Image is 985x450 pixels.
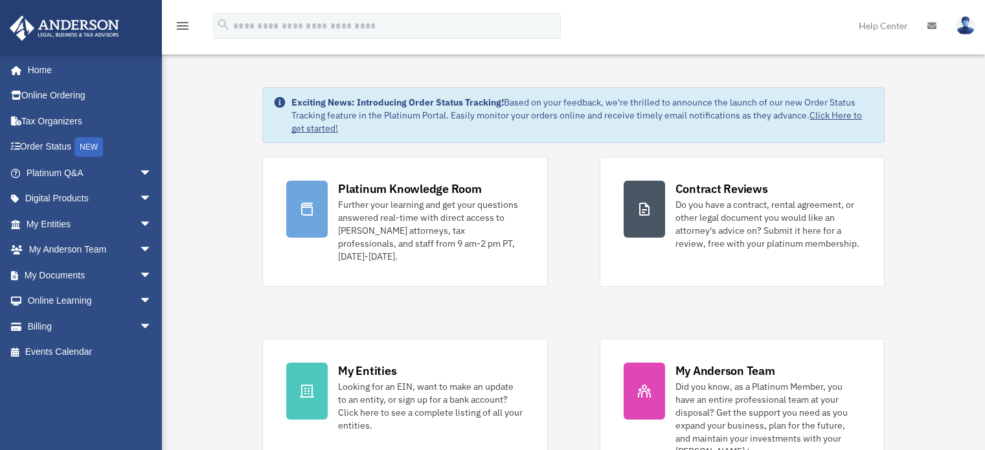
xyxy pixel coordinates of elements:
div: Do you have a contract, rental agreement, or other legal document you would like an attorney's ad... [675,198,861,250]
span: arrow_drop_down [139,313,165,340]
div: Further your learning and get your questions answered real-time with direct access to [PERSON_NAM... [338,198,523,263]
a: Order StatusNEW [9,134,172,161]
a: Digital Productsarrow_drop_down [9,186,172,212]
span: arrow_drop_down [139,211,165,238]
a: Online Ordering [9,83,172,109]
a: menu [175,23,190,34]
a: Click Here to get started! [291,109,862,134]
a: My Entitiesarrow_drop_down [9,211,172,237]
div: My Entities [338,363,396,379]
a: My Documentsarrow_drop_down [9,262,172,288]
div: Looking for an EIN, want to make an update to an entity, or sign up for a bank account? Click her... [338,380,523,432]
div: Contract Reviews [675,181,768,197]
span: arrow_drop_down [139,262,165,289]
a: Billingarrow_drop_down [9,313,172,339]
a: Home [9,57,165,83]
div: Platinum Knowledge Room [338,181,482,197]
a: Platinum Q&Aarrow_drop_down [9,160,172,186]
img: Anderson Advisors Platinum Portal [6,16,123,41]
div: Based on your feedback, we're thrilled to announce the launch of our new Order Status Tracking fe... [291,96,874,135]
a: Online Learningarrow_drop_down [9,288,172,314]
div: NEW [74,137,103,157]
i: search [216,17,231,32]
i: menu [175,18,190,34]
span: arrow_drop_down [139,160,165,186]
span: arrow_drop_down [139,186,165,212]
a: Contract Reviews Do you have a contract, rental agreement, or other legal document you would like... [600,157,885,287]
span: arrow_drop_down [139,288,165,315]
a: Events Calendar [9,339,172,365]
span: arrow_drop_down [139,237,165,264]
img: User Pic [956,16,975,35]
a: Tax Organizers [9,108,172,134]
strong: Exciting News: Introducing Order Status Tracking! [291,96,504,108]
a: Platinum Knowledge Room Further your learning and get your questions answered real-time with dire... [262,157,547,287]
a: My Anderson Teamarrow_drop_down [9,237,172,263]
div: My Anderson Team [675,363,775,379]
